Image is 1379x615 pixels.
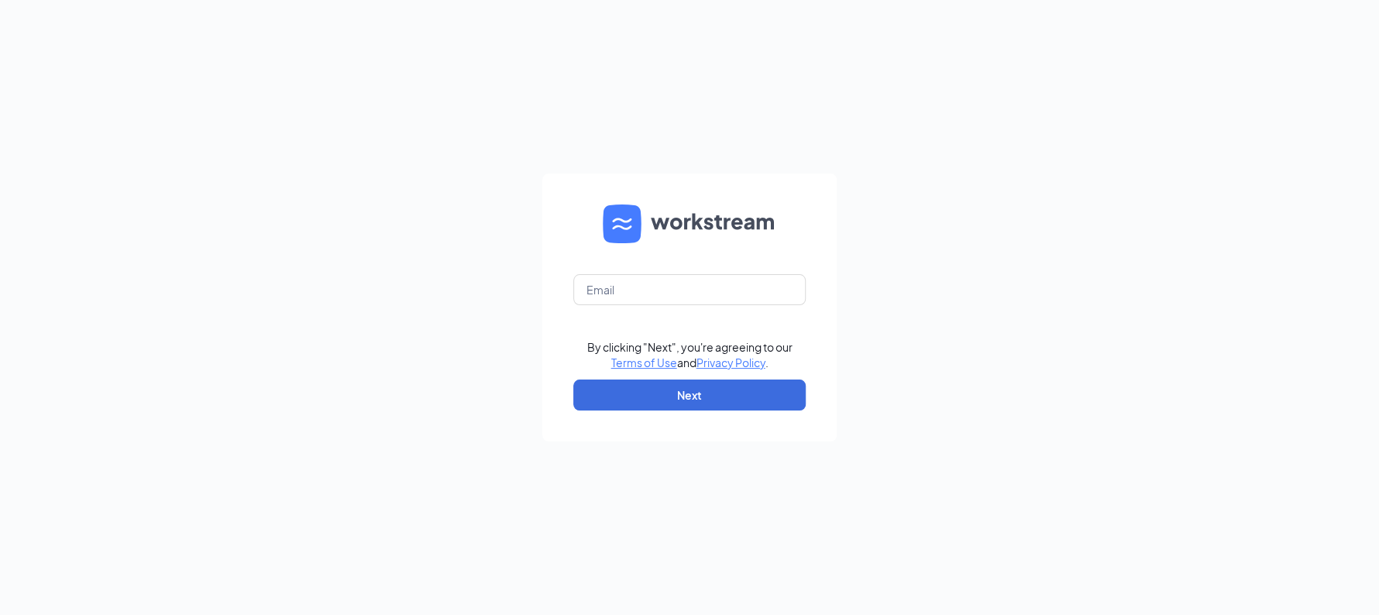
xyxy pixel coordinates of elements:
img: WS logo and Workstream text [603,204,776,243]
div: By clicking "Next", you're agreeing to our and . [587,339,793,370]
input: Email [573,274,806,305]
a: Terms of Use [611,356,677,369]
button: Next [573,380,806,411]
a: Privacy Policy [696,356,765,369]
